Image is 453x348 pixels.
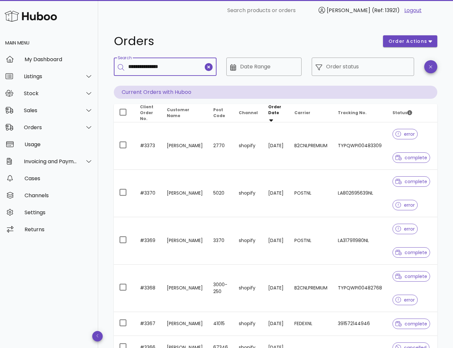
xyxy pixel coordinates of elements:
td: [PERSON_NAME] [162,122,208,170]
td: shopify [234,265,263,312]
span: complete [395,250,427,255]
td: B2CNLPREMIUM [289,122,333,170]
span: Carrier [294,110,310,115]
td: B2CNLPREMIUM [289,265,333,312]
td: shopify [234,312,263,336]
span: Tracking No. [338,110,367,115]
th: Channel [234,104,263,122]
td: [PERSON_NAME] [162,217,208,265]
span: order actions [388,38,427,45]
td: [PERSON_NAME] [162,312,208,336]
td: TYPQWPI00482768 [333,265,387,312]
td: FEDEXNL [289,312,333,336]
div: Orders [24,124,77,130]
span: Status [392,110,412,115]
td: #3369 [135,217,162,265]
div: Returns [25,226,93,233]
span: complete [395,179,427,184]
div: Settings [25,209,93,216]
span: error [395,132,415,136]
span: complete [395,274,427,279]
span: error [395,227,415,231]
td: [PERSON_NAME] [162,265,208,312]
p: Current Orders with Huboo [114,86,437,99]
td: POSTNL [289,217,333,265]
th: Post Code [208,104,234,122]
h1: Orders [114,35,375,47]
div: Invoicing and Payments [24,158,77,165]
div: Listings [24,73,77,79]
td: LA317911980NL [333,217,387,265]
span: [PERSON_NAME] [327,7,370,14]
span: Customer Name [167,107,189,118]
td: shopify [234,217,263,265]
div: My Dashboard [25,56,93,62]
td: LA802695639NL [333,170,387,217]
td: #3370 [135,170,162,217]
span: Order Date [268,104,281,115]
span: (Ref: 13921) [372,7,400,14]
th: Tracking No. [333,104,387,122]
td: [DATE] [263,265,289,312]
td: [DATE] [263,122,289,170]
th: Status [387,104,437,122]
td: TYPQWPI00483309 [333,122,387,170]
td: [PERSON_NAME] [162,170,208,217]
img: Huboo Logo [5,9,57,23]
td: 41015 [208,312,234,336]
td: [DATE] [263,170,289,217]
td: 3370 [208,217,234,265]
td: [DATE] [263,312,289,336]
div: Sales [24,107,77,113]
td: 2770 [208,122,234,170]
td: #3373 [135,122,162,170]
td: #3367 [135,312,162,336]
a: Logout [404,7,422,14]
td: 3000-250 [208,265,234,312]
div: Cases [25,175,93,182]
span: Post Code [213,107,225,118]
label: Search [118,56,131,61]
button: clear icon [205,63,213,71]
th: Carrier [289,104,333,122]
td: POSTNL [289,170,333,217]
span: complete [395,322,427,326]
td: 5020 [208,170,234,217]
button: order actions [383,35,437,47]
td: #3368 [135,265,162,312]
span: Channel [239,110,258,115]
td: shopify [234,122,263,170]
th: Order Date: Sorted descending. Activate to remove sorting. [263,104,289,122]
th: Client Order No. [135,104,162,122]
th: Customer Name [162,104,208,122]
span: error [395,298,415,302]
td: [DATE] [263,217,289,265]
div: Channels [25,192,93,199]
div: Stock [24,90,77,96]
div: Usage [25,141,93,148]
td: shopify [234,170,263,217]
span: Client Order No. [140,104,153,121]
span: complete [395,155,427,160]
td: 391572144946 [333,312,387,336]
span: error [395,203,415,207]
